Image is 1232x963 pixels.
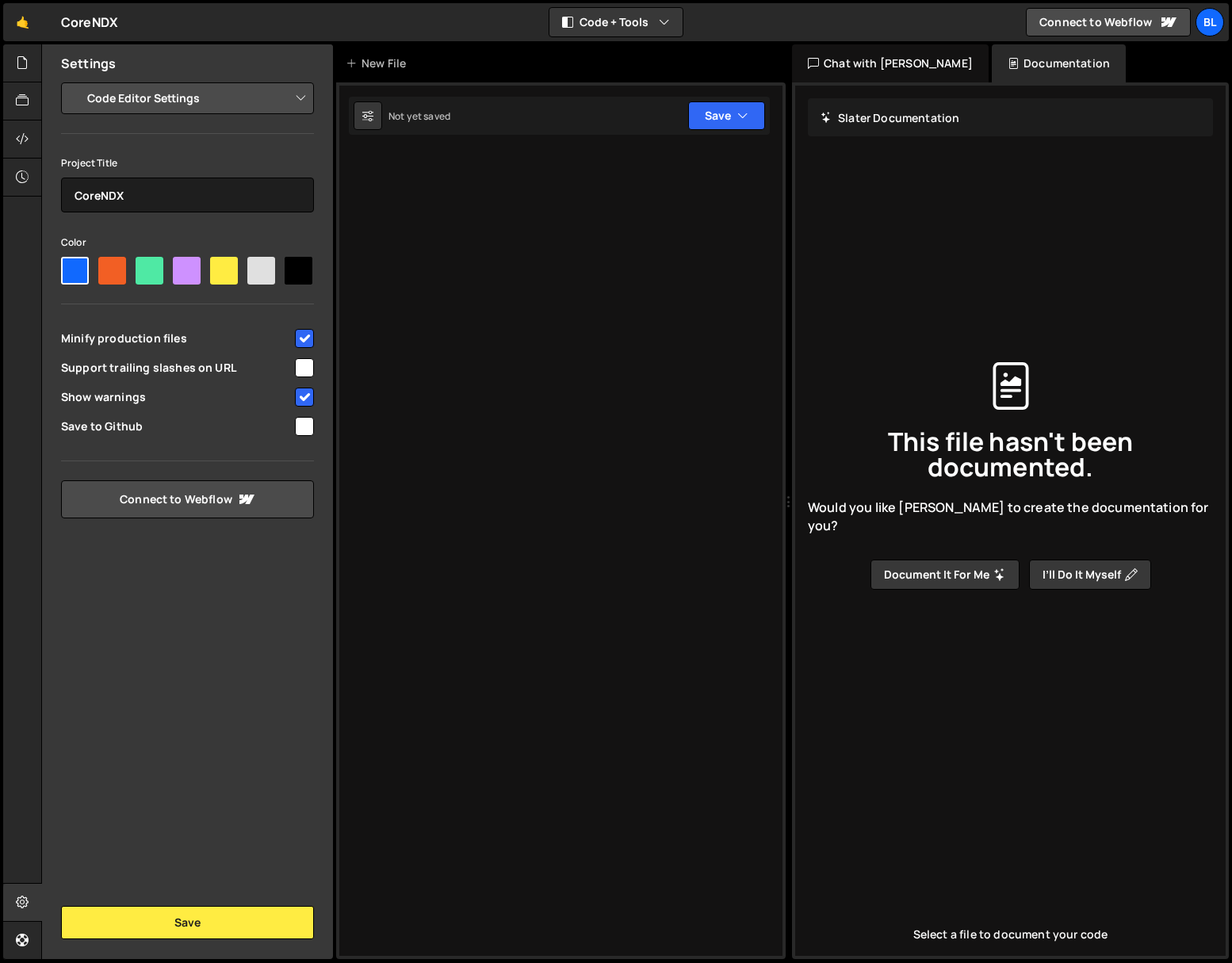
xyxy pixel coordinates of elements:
div: New File [346,55,412,71]
a: Bl [1196,8,1224,36]
a: Connect to Webflow [61,480,314,518]
input: Project name [61,178,314,212]
span: Would you like [PERSON_NAME] to create the documentation for you? [808,499,1213,534]
h2: Slater Documentation [821,110,959,125]
button: Save [61,906,314,939]
div: CoreNDX [61,13,117,32]
span: Show warnings [61,389,293,405]
button: Document it for me [870,560,1020,590]
span: This file hasn't been documented. [808,429,1213,480]
a: Connect to Webflow [1026,8,1191,36]
span: Save to Github [61,418,293,434]
span: Support trailing slashes on URL [61,360,293,376]
div: Not yet saved [388,109,450,123]
div: Documentation [992,44,1126,82]
label: Project Title [61,155,117,171]
button: Save [688,101,765,130]
a: 🤙 [3,3,42,41]
div: Chat with [PERSON_NAME] [792,44,989,82]
h2: Settings [61,55,116,72]
button: I’ll do it myself [1029,560,1151,590]
span: Minify production files [61,331,293,346]
button: Code + Tools [549,8,683,36]
label: Color [61,235,86,250]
